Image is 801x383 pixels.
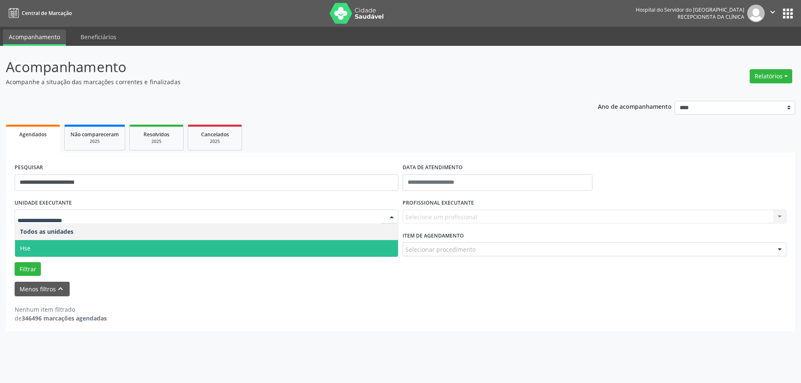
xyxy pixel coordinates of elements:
[19,131,47,138] span: Agendados
[403,161,463,174] label: DATA DE ATENDIMENTO
[406,245,476,254] span: Selecionar procedimento
[3,30,66,46] a: Acompanhamento
[6,57,558,78] p: Acompanhamento
[15,262,41,276] button: Filtrar
[403,229,464,242] label: Item de agendamento
[75,30,122,44] a: Beneficiários
[765,5,781,22] button: 
[15,314,107,323] div: de
[71,131,119,138] span: Não compareceram
[6,78,558,86] p: Acompanhe a situação das marcações correntes e finalizadas
[56,284,65,293] i: keyboard_arrow_up
[15,282,70,296] button: Menos filtroskeyboard_arrow_up
[598,101,672,111] p: Ano de acompanhamento
[20,244,30,252] span: Hse
[403,197,474,210] label: PROFISSIONAL EXECUTANTE
[22,10,72,17] span: Central de Marcação
[136,138,177,145] div: 2025
[20,228,73,235] span: Todos as unidades
[22,314,107,322] strong: 346496 marcações agendadas
[768,8,777,17] i: 
[750,69,792,83] button: Relatórios
[194,138,236,145] div: 2025
[15,197,72,210] label: UNIDADE EXECUTANTE
[144,131,169,138] span: Resolvidos
[15,161,43,174] label: PESQUISAR
[15,305,107,314] div: Nenhum item filtrado
[201,131,229,138] span: Cancelados
[6,6,72,20] a: Central de Marcação
[747,5,765,22] img: img
[678,13,744,20] span: Recepcionista da clínica
[781,6,795,21] button: apps
[71,138,119,145] div: 2025
[636,6,744,13] div: Hospital do Servidor do [GEOGRAPHIC_DATA]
